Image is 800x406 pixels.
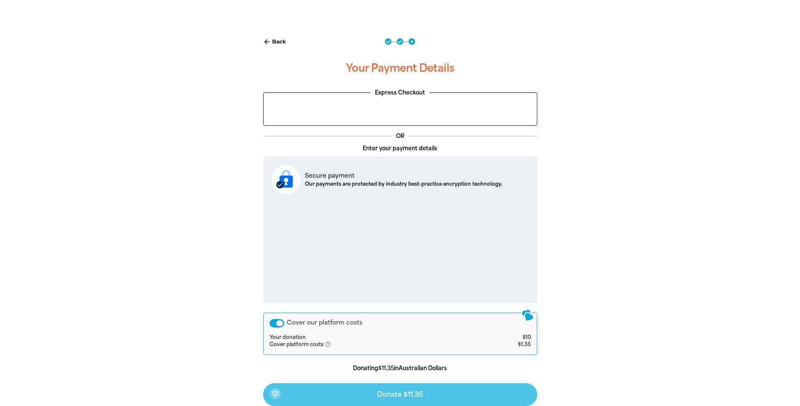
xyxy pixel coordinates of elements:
iframe: Secure payment input frame [270,201,531,296]
button: Navigate to step 2 of 3 to enter your details [397,38,403,45]
b: $11.35 [378,365,394,371]
button: Navigate to step 1 of 3 to enter your donation amount [385,38,391,45]
button: Navigate to step 3 of 3 to enter your payment details [409,38,415,45]
iframe: PayPal-paypal [268,97,533,120]
td: $10 [486,334,531,341]
p: OR [392,132,409,141]
i: arrow_back [263,38,271,46]
button: Cover our platform costs [269,319,284,328]
button: Back [260,35,289,49]
p: Secure payment [305,171,502,180]
h3: Your Payment Details [263,55,537,82]
td: $1.35 [486,341,531,349]
i: help_outlined [325,341,338,348]
p: Our payments are protected by industry best-practice encryption technology. [305,180,502,188]
td: Your donation [269,334,486,341]
td: Cover platform costs [269,341,486,349]
p: Donating in Australian Dollars [263,364,537,373]
legend: Express Checkout [371,89,429,97]
p: Enter your payment details [263,144,537,153]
